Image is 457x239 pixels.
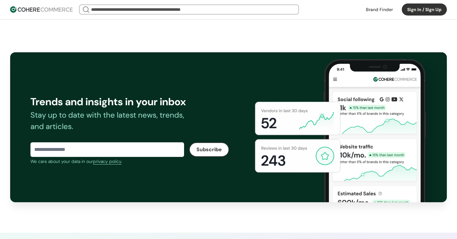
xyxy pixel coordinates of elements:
button: Sign In / Sign Up [402,3,447,16]
div: Stay up to date with the latest news, trends, and articles. [30,109,194,132]
button: Subscribe [189,142,229,157]
a: privacy policy [93,158,122,165]
span: . [122,158,123,164]
img: Cohere Logo [10,6,73,13]
div: Trends and insights in your inbox [30,94,194,109]
span: We care about your data in our [30,158,93,164]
